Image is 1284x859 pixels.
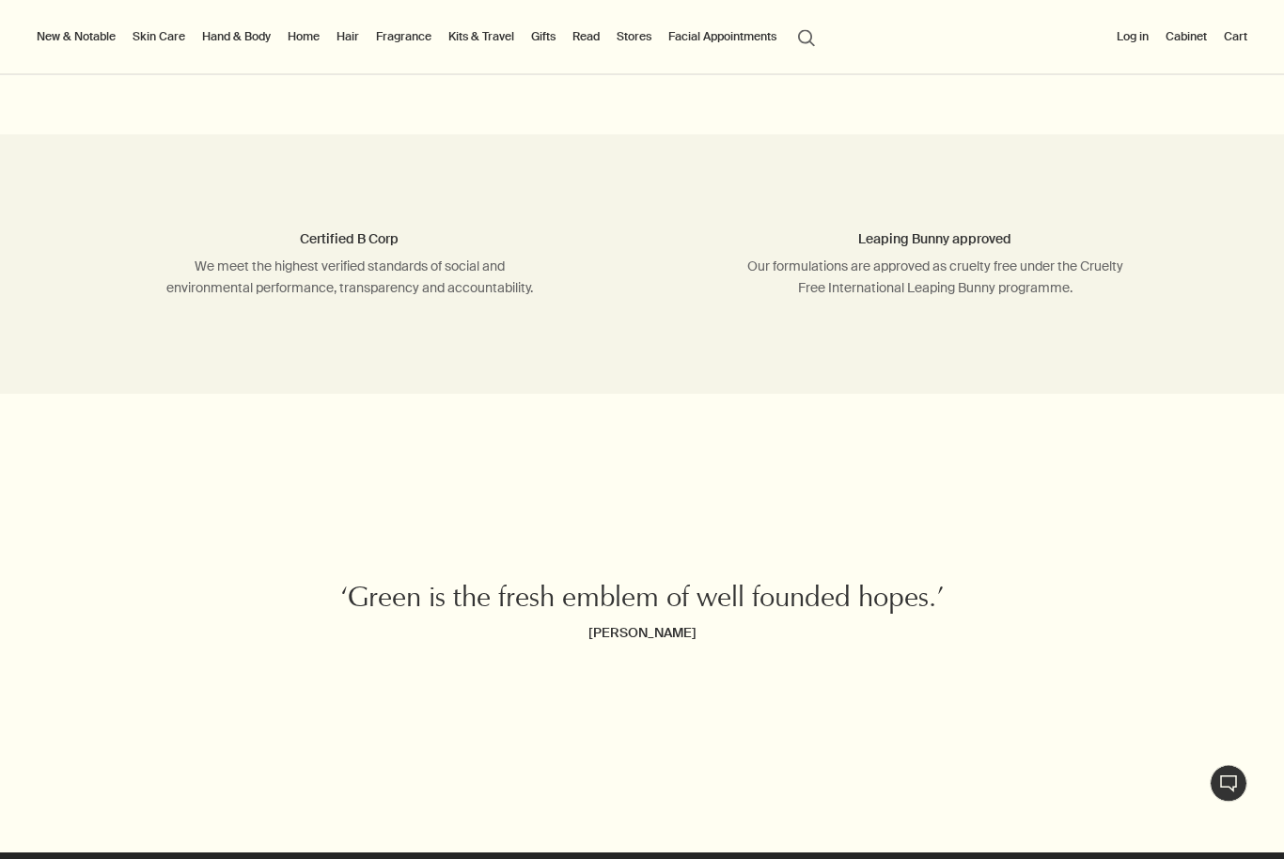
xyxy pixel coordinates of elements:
a: Skin Care [129,25,189,48]
blockquote: ‘Green is the fresh emblem of well founded hopes.’ Mary Webb [340,583,945,647]
cite: [PERSON_NAME] [340,620,945,647]
a: Facial Appointments [665,25,780,48]
a: Kits & Travel [445,25,518,48]
button: Chat en direct [1210,765,1247,803]
button: Cart [1220,25,1251,48]
a: Hand & Body [198,25,274,48]
button: Open search [790,19,823,55]
a: Gifts [527,25,559,48]
button: New & Notable [33,25,119,48]
span: Leaping Bunny approved [858,231,1011,248]
div: We meet the highest verified standards of social and environmental performance, transparency and ... [162,257,538,302]
a: Home [284,25,323,48]
button: Log in [1113,25,1152,48]
a: Hair [333,25,363,48]
div: Our formulations are approved as cruelty free under the Cruelty Free International Leaping Bunny ... [747,257,1123,302]
a: Fragrance [372,25,435,48]
p: ‘Green is the fresh emblem of well founded hopes.’ [340,583,945,620]
a: Read [569,25,603,48]
a: Cabinet [1162,25,1211,48]
span: Certified B Corp [300,231,399,248]
button: Stores [613,25,655,48]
